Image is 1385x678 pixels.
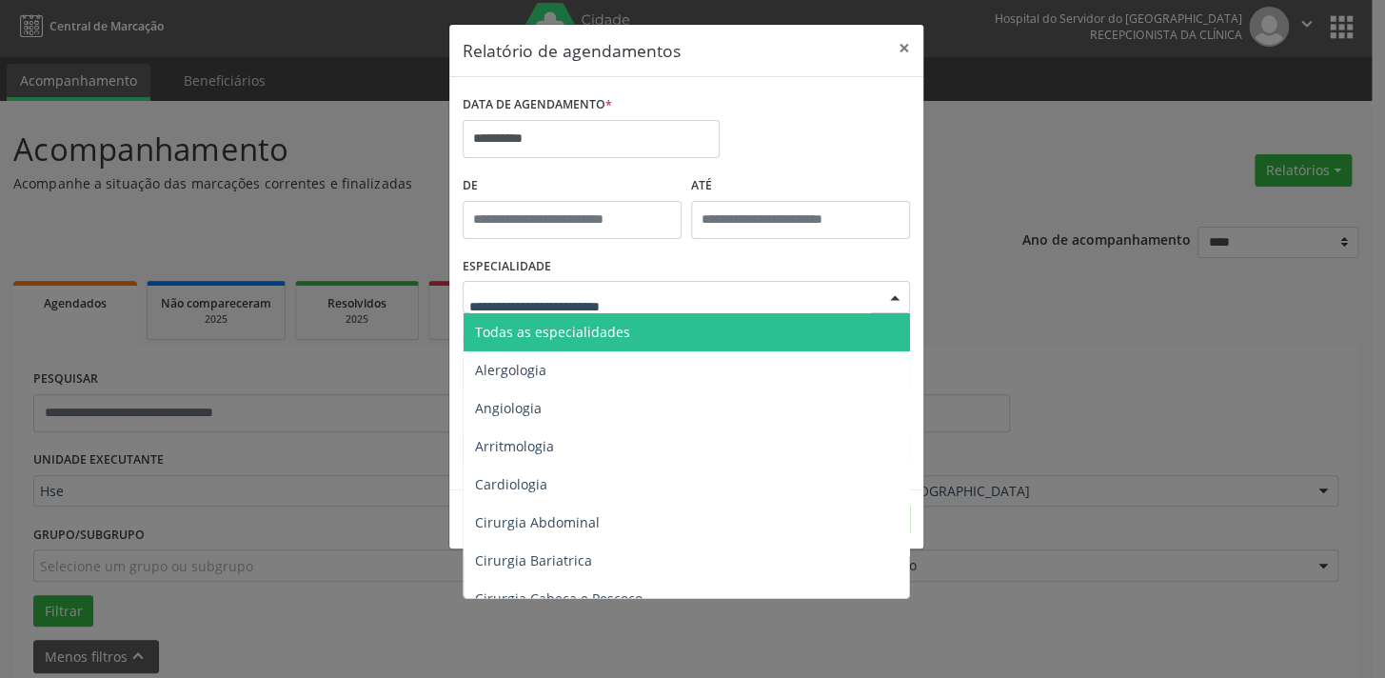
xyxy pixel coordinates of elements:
[885,25,923,71] button: Close
[463,252,551,282] label: ESPECIALIDADE
[475,551,592,569] span: Cirurgia Bariatrica
[475,513,600,531] span: Cirurgia Abdominal
[475,437,554,455] span: Arritmologia
[463,38,681,63] h5: Relatório de agendamentos
[475,475,547,493] span: Cardiologia
[475,399,542,417] span: Angiologia
[463,90,612,120] label: DATA DE AGENDAMENTO
[475,361,546,379] span: Alergologia
[475,323,630,341] span: Todas as especialidades
[691,171,910,201] label: ATÉ
[463,171,682,201] label: De
[475,589,643,608] span: Cirurgia Cabeça e Pescoço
